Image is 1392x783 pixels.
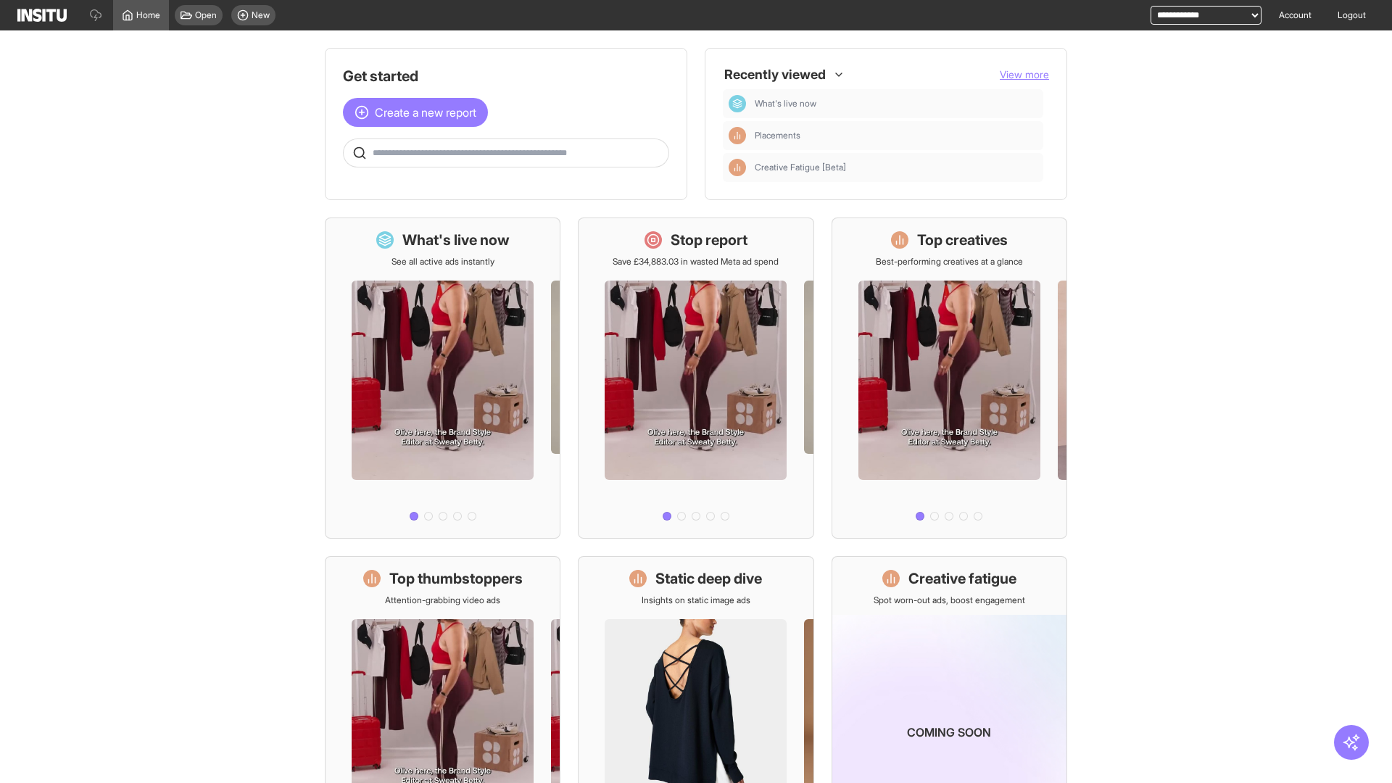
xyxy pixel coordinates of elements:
[343,98,488,127] button: Create a new report
[375,104,476,121] span: Create a new report
[385,594,500,606] p: Attention-grabbing video ads
[876,256,1023,268] p: Best-performing creatives at a glance
[755,130,1037,141] span: Placements
[1000,67,1049,82] button: View more
[642,594,750,606] p: Insights on static image ads
[325,217,560,539] a: What's live nowSee all active ads instantly
[1000,68,1049,80] span: View more
[578,217,813,539] a: Stop reportSave £34,883.03 in wasted Meta ad spend
[671,230,747,250] h1: Stop report
[755,98,816,109] span: What's live now
[136,9,160,21] span: Home
[402,230,510,250] h1: What's live now
[389,568,523,589] h1: Top thumbstoppers
[655,568,762,589] h1: Static deep dive
[391,256,494,268] p: See all active ads instantly
[613,256,779,268] p: Save £34,883.03 in wasted Meta ad spend
[832,217,1067,539] a: Top creativesBest-performing creatives at a glance
[729,159,746,176] div: Insights
[755,98,1037,109] span: What's live now
[729,127,746,144] div: Insights
[755,162,1037,173] span: Creative Fatigue [Beta]
[252,9,270,21] span: New
[195,9,217,21] span: Open
[755,162,846,173] span: Creative Fatigue [Beta]
[917,230,1008,250] h1: Top creatives
[729,95,746,112] div: Dashboard
[343,66,669,86] h1: Get started
[755,130,800,141] span: Placements
[17,9,67,22] img: Logo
